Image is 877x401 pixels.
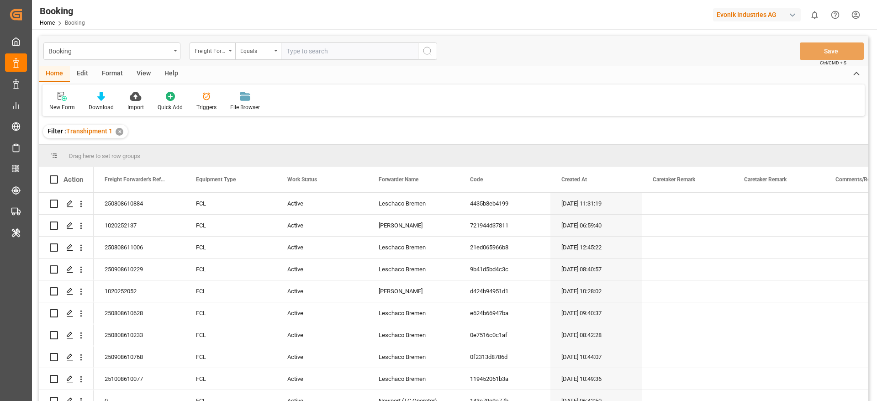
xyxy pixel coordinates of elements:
[48,45,170,56] div: Booking
[804,5,825,25] button: show 0 new notifications
[550,324,642,346] div: [DATE] 08:42:28
[94,346,185,368] div: 250908610768
[190,42,235,60] button: open menu
[39,193,94,215] div: Press SPACE to select this row.
[470,176,483,183] span: Code
[379,176,418,183] span: Forwarder Name
[94,280,185,302] div: 1020252052
[94,237,185,258] div: 250808611006
[94,368,185,390] div: 251008610077
[276,193,368,214] div: Active
[196,176,236,183] span: Equipment Type
[235,42,281,60] button: open menu
[39,324,94,346] div: Press SPACE to select this row.
[276,368,368,390] div: Active
[43,42,180,60] button: open menu
[550,193,642,214] div: [DATE] 11:31:19
[550,280,642,302] div: [DATE] 10:28:02
[459,346,550,368] div: 0f2313d8786d
[39,237,94,259] div: Press SPACE to select this row.
[40,20,55,26] a: Home
[276,237,368,258] div: Active
[276,259,368,280] div: Active
[713,8,801,21] div: Evonik Industries AG
[550,368,642,390] div: [DATE] 10:49:36
[459,259,550,280] div: 9b41d5bd4c3c
[713,6,804,23] button: Evonik Industries AG
[240,45,271,55] div: Equals
[39,259,94,280] div: Press SPACE to select this row.
[459,237,550,258] div: 21ed065966b8
[820,59,846,66] span: Ctrl/CMD + S
[276,324,368,346] div: Active
[368,346,459,368] div: Leschaco Bremen
[69,153,140,159] span: Drag here to set row groups
[158,103,183,111] div: Quick Add
[276,280,368,302] div: Active
[48,127,66,135] span: Filter :
[70,66,95,82] div: Edit
[185,193,276,214] div: FCL
[418,42,437,60] button: search button
[368,324,459,346] div: Leschaco Bremen
[39,280,94,302] div: Press SPACE to select this row.
[368,280,459,302] div: [PERSON_NAME]
[94,259,185,280] div: 250908610229
[185,302,276,324] div: FCL
[63,175,83,184] div: Action
[185,215,276,236] div: FCL
[94,324,185,346] div: 250808610233
[368,193,459,214] div: Leschaco Bremen
[561,176,587,183] span: Created At
[39,368,94,390] div: Press SPACE to select this row.
[368,368,459,390] div: Leschaco Bremen
[368,302,459,324] div: Leschaco Bremen
[459,280,550,302] div: d424b94951d1
[550,302,642,324] div: [DATE] 09:40:37
[368,215,459,236] div: [PERSON_NAME]
[105,176,166,183] span: Freight Forwarder's Reference No.
[459,324,550,346] div: 0e7516c0c1af
[825,5,845,25] button: Help Center
[49,103,75,111] div: New Form
[287,176,317,183] span: Work Status
[195,45,226,55] div: Freight Forwarder's Reference No.
[459,368,550,390] div: 119452051b3a
[368,259,459,280] div: Leschaco Bremen
[550,215,642,236] div: [DATE] 06:59:40
[185,280,276,302] div: FCL
[276,302,368,324] div: Active
[550,346,642,368] div: [DATE] 10:44:07
[39,215,94,237] div: Press SPACE to select this row.
[653,176,695,183] span: Caretaker Remark
[281,42,418,60] input: Type to search
[95,66,130,82] div: Format
[89,103,114,111] div: Download
[459,302,550,324] div: e624b66947ba
[744,176,787,183] span: Caretaker Remark
[230,103,260,111] div: File Browser
[550,259,642,280] div: [DATE] 08:40:57
[94,215,185,236] div: 1020252137
[196,103,217,111] div: Triggers
[39,346,94,368] div: Press SPACE to select this row.
[368,237,459,258] div: Leschaco Bremen
[185,346,276,368] div: FCL
[66,127,112,135] span: Transhipment 1
[185,237,276,258] div: FCL
[276,215,368,236] div: Active
[550,237,642,258] div: [DATE] 12:45:22
[276,346,368,368] div: Active
[185,259,276,280] div: FCL
[459,215,550,236] div: 721944d37811
[130,66,158,82] div: View
[94,302,185,324] div: 250808610628
[800,42,864,60] button: Save
[459,193,550,214] div: 4435b8eb4199
[116,128,123,136] div: ✕
[40,4,85,18] div: Booking
[39,302,94,324] div: Press SPACE to select this row.
[94,193,185,214] div: 250808610884
[158,66,185,82] div: Help
[185,324,276,346] div: FCL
